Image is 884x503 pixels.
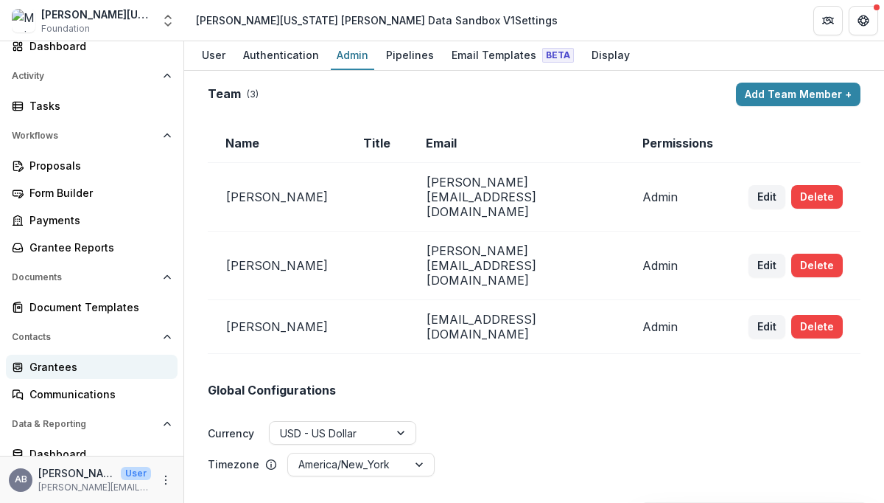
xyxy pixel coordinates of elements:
td: Admin [625,300,731,354]
div: Tasks [29,98,166,114]
div: Pipelines [380,44,440,66]
a: Tasks [6,94,178,118]
div: Communications [29,386,166,402]
button: Delete [791,254,843,277]
td: Name [208,124,345,163]
h2: Team [208,87,241,101]
td: [PERSON_NAME][EMAIL_ADDRESS][DOMAIN_NAME] [408,232,625,300]
button: Open Data & Reporting [6,412,178,436]
button: Partners [813,6,843,35]
div: Authentication [237,44,325,66]
button: Delete [791,185,843,209]
a: User [196,41,231,70]
a: Form Builder [6,181,178,205]
button: Edit [748,185,785,209]
nav: breadcrumb [190,10,564,31]
a: Payments [6,208,178,232]
div: Email Templates [446,44,580,66]
a: Dashboard [6,442,178,466]
a: Grantees [6,355,178,379]
p: Timezone [208,457,259,472]
a: Authentication [237,41,325,70]
button: Edit [748,254,785,277]
p: User [121,467,151,480]
button: Open Contacts [6,325,178,349]
div: User [196,44,231,66]
button: Get Help [849,6,878,35]
button: Edit [748,315,785,339]
h2: Global Configurations [208,384,336,398]
span: Contacts [12,332,157,342]
button: Open Workflows [6,124,178,148]
td: Admin [625,232,731,300]
div: [PERSON_NAME][US_STATE] [PERSON_NAME] Data Sandbox V1 [41,7,152,22]
img: Mimi Washington Starrett Data Sandbox V1 [12,9,35,32]
div: [PERSON_NAME][US_STATE] [PERSON_NAME] Data Sandbox V1 Settings [196,13,558,28]
td: Admin [625,163,731,232]
button: Delete [791,315,843,339]
div: Document Templates [29,299,166,315]
div: Amy Beba [15,475,27,485]
p: ( 3 ) [247,88,259,101]
label: Currency [208,426,254,441]
div: Proposals [29,158,166,173]
button: More [157,471,175,489]
span: Foundation [41,22,90,35]
td: [PERSON_NAME][EMAIL_ADDRESS][DOMAIN_NAME] [408,163,625,232]
span: Activity [12,71,157,81]
td: Title [345,124,408,163]
button: Add Team Member + [736,83,860,106]
button: Open Documents [6,266,178,289]
div: Grantee Reports [29,240,166,255]
td: Permissions [625,124,731,163]
a: Communications [6,382,178,406]
div: Form Builder [29,185,166,201]
td: [PERSON_NAME] [208,300,345,354]
div: Dashboard [29,38,166,54]
a: Document Templates [6,295,178,319]
span: Workflows [12,131,157,141]
td: Email [408,124,625,163]
div: Admin [331,44,374,66]
a: Proposals [6,153,178,178]
div: Grantees [29,359,166,375]
td: [EMAIL_ADDRESS][DOMAIN_NAME] [408,300,625,354]
span: Documents [12,272,157,282]
a: Display [586,41,636,70]
a: Email Templates Beta [446,41,580,70]
button: Open Activity [6,64,178,88]
a: Dashboard [6,34,178,58]
button: Open entity switcher [158,6,178,35]
div: Payments [29,212,166,228]
p: [PERSON_NAME][EMAIL_ADDRESS][DOMAIN_NAME] [38,481,151,494]
a: Grantee Reports [6,235,178,260]
span: Beta [542,48,574,63]
td: [PERSON_NAME] [208,232,345,300]
div: Display [586,44,636,66]
p: [PERSON_NAME] [38,465,115,481]
td: [PERSON_NAME] [208,163,345,232]
div: Dashboard [29,446,166,462]
a: Admin [331,41,374,70]
span: Data & Reporting [12,419,157,429]
a: Pipelines [380,41,440,70]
